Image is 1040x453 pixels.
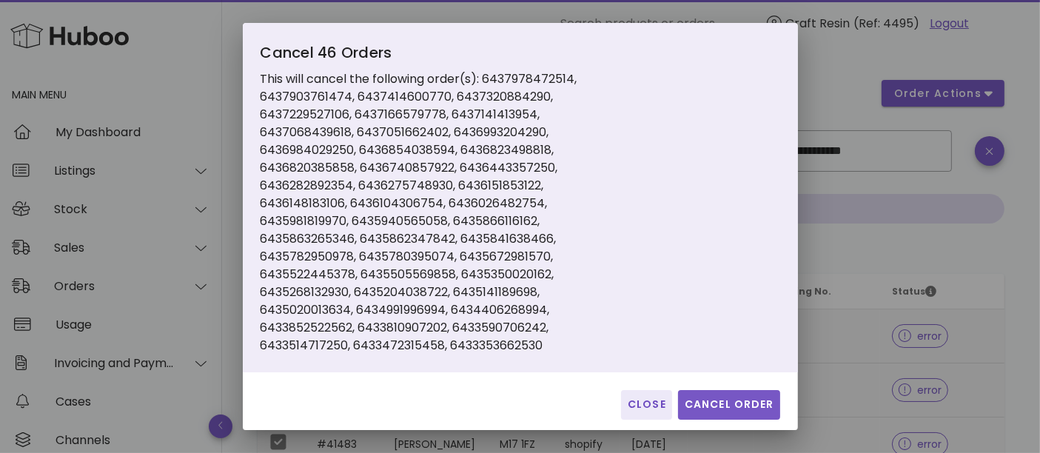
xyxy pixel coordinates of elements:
button: Cancel Order [678,390,780,420]
div: This will cancel the following order(s): 6437978472514, 6437903761474, 6437414600770, 64373208842... [261,41,593,355]
button: Close [621,390,672,420]
span: Close [627,397,666,412]
span: Cancel Order [684,397,774,412]
div: Cancel 46 Orders [261,41,593,70]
